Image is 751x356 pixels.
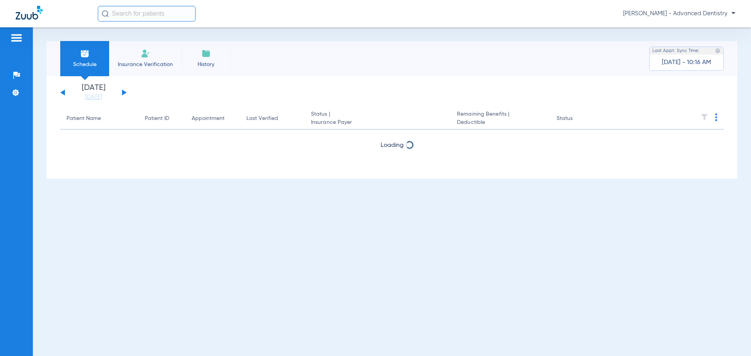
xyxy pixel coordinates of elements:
[115,61,176,68] span: Insurance Verification
[80,49,90,58] img: Schedule
[66,114,132,123] div: Patient Name
[192,114,225,123] div: Appointment
[457,118,544,127] span: Deductible
[66,114,101,123] div: Patient Name
[98,6,196,21] input: Search for patients
[187,61,225,68] span: History
[145,114,179,123] div: Patient ID
[201,49,211,58] img: History
[662,59,711,66] span: [DATE] - 10:16 AM
[701,113,708,121] img: filter.svg
[623,10,735,18] span: [PERSON_NAME] - Advanced Dentistry
[70,93,117,101] a: [DATE]
[192,114,234,123] div: Appointment
[246,114,298,123] div: Last Verified
[381,142,404,148] span: Loading
[145,114,169,123] div: Patient ID
[66,61,103,68] span: Schedule
[550,108,603,130] th: Status
[652,47,699,55] span: Last Appt. Sync Time:
[715,113,717,121] img: group-dot-blue.svg
[451,108,550,130] th: Remaining Benefits |
[246,114,278,123] div: Last Verified
[10,33,23,43] img: hamburger-icon
[311,118,444,127] span: Insurance Payer
[141,49,150,58] img: Manual Insurance Verification
[305,108,451,130] th: Status |
[102,10,109,17] img: Search Icon
[715,48,720,54] img: last sync help info
[16,6,43,20] img: Zuub Logo
[70,84,117,101] li: [DATE]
